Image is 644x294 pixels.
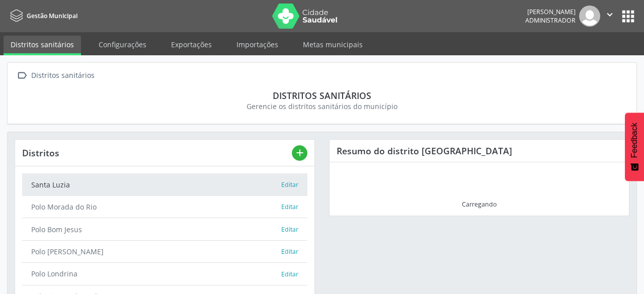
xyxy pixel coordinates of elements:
[525,8,576,16] div: [PERSON_NAME]
[164,36,219,53] a: Exportações
[579,6,600,27] img: img
[22,101,622,112] div: Gerencie os distritos sanitários do município
[22,147,292,158] div: Distritos
[15,68,29,83] i: 
[330,140,629,162] div: Resumo do distrito [GEOGRAPHIC_DATA]
[229,36,285,53] a: Importações
[619,8,637,25] button: apps
[525,16,576,25] span: Administrador
[29,68,96,83] div: Distritos sanitários
[7,8,77,24] a: Gestão Municipal
[27,12,77,20] span: Gestão Municipal
[294,147,305,158] i: add
[462,200,497,209] div: Carregando
[15,68,96,83] a:  Distritos sanitários
[630,123,639,158] span: Feedback
[22,90,622,101] div: Distritos sanitários
[292,145,307,161] button: add
[296,36,370,53] a: Metas municipais
[600,6,619,27] button: 
[4,36,81,55] a: Distritos sanitários
[625,113,644,181] button: Feedback - Mostrar pesquisa
[604,9,615,20] i: 
[92,36,153,53] a: Configurações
